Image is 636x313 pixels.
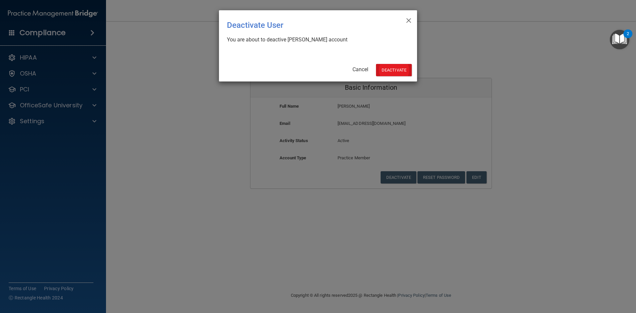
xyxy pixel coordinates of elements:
button: Deactivate [376,64,412,76]
div: Deactivate User [227,16,382,35]
div: 2 [627,34,629,42]
div: You are about to deactive [PERSON_NAME] account [227,36,404,43]
button: Open Resource Center, 2 new notifications [610,30,629,49]
a: Cancel [352,66,368,73]
span: × [406,13,412,26]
